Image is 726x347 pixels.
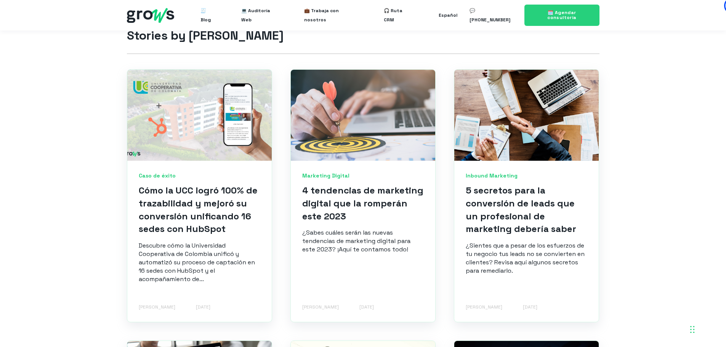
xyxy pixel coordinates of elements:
[127,27,599,44] h2: Stories by [PERSON_NAME]
[302,304,339,310] span: [PERSON_NAME]
[359,304,374,310] span: [DATE]
[547,10,576,21] span: 🗓️ Agendar consultoría
[524,5,599,26] a: 🗓️ Agendar consultoría
[200,3,217,27] a: 🧾 Blog
[139,241,260,283] p: Descubre cómo la Universidad Cooperativa de Colombia unificó y automatizó su proceso de captación...
[304,3,359,27] a: 💼 Trabaja con nosotros
[302,172,424,180] span: Marketing Digital
[589,249,726,347] div: Widget de chat
[466,184,576,235] a: 5 secretos para la conversión de leads que un profesional de marketing debería saber
[466,241,587,275] p: ¿Sientes que a pesar de los esfuerzos de tu negocio tus leads no se convierten en clientes? Revis...
[523,304,537,310] span: [DATE]
[127,8,174,23] img: grows - hubspot
[589,249,726,347] iframe: Chat Widget
[466,304,502,310] span: [PERSON_NAME]
[690,318,695,341] div: Arrastrar
[470,3,515,27] a: 💬 [PHONE_NUMBER]
[466,172,587,180] span: Inbound Marketing
[139,184,258,235] a: Cómo la UCC logró 100% de trazabilidad y mejoró su conversión unificando 16 sedes con HubSpot
[139,172,260,180] span: Caso de éxito
[302,184,423,222] a: 4 tendencias de marketing digital que la romperán este 2023
[241,3,280,27] a: 💻 Auditoría Web
[439,11,457,20] div: Español
[139,304,175,310] span: [PERSON_NAME]
[384,3,412,27] a: 🎧 Ruta CRM
[302,229,424,254] p: ¿Sabes cuáles serán las nuevas tendencias de marketing digital para este 2023? ¡Aquí te contamos ...
[196,304,210,310] span: [DATE]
